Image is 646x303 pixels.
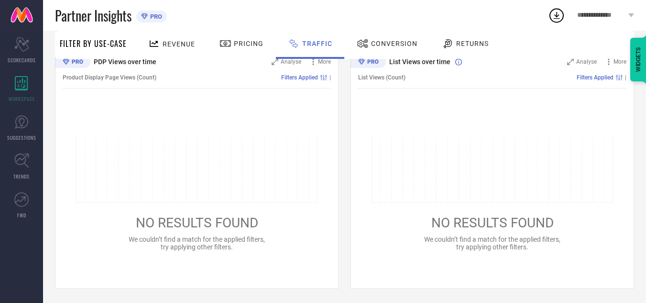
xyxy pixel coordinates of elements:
[136,215,258,231] span: NO RESULTS FOUND
[60,38,127,49] span: Filter By Use-Case
[576,58,597,65] span: Analyse
[577,74,613,81] span: Filters Applied
[389,58,450,66] span: List Views over time
[148,13,162,20] span: PRO
[329,74,331,81] span: |
[281,74,318,81] span: Filters Applied
[9,95,35,102] span: WORKSPACE
[13,173,30,180] span: TRENDS
[55,56,90,70] div: Premium
[625,74,626,81] span: |
[7,134,36,141] span: SUGGESTIONS
[234,40,263,47] span: Pricing
[17,212,26,219] span: FWD
[424,236,560,251] span: We couldn’t find a match for the applied filters, try applying other filters.
[55,6,131,25] span: Partner Insights
[613,58,626,65] span: More
[456,40,489,47] span: Returns
[302,40,332,47] span: Traffic
[163,40,195,48] span: Revenue
[272,58,278,65] svg: Zoom
[567,58,574,65] svg: Zoom
[358,74,405,81] span: List Views (Count)
[318,58,331,65] span: More
[431,215,554,231] span: NO RESULTS FOUND
[350,56,386,70] div: Premium
[548,7,565,24] div: Open download list
[281,58,301,65] span: Analyse
[371,40,417,47] span: Conversion
[94,58,156,66] span: PDP Views over time
[63,74,156,81] span: Product Display Page Views (Count)
[129,236,265,251] span: We couldn’t find a match for the applied filters, try applying other filters.
[8,56,36,64] span: SCORECARDS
